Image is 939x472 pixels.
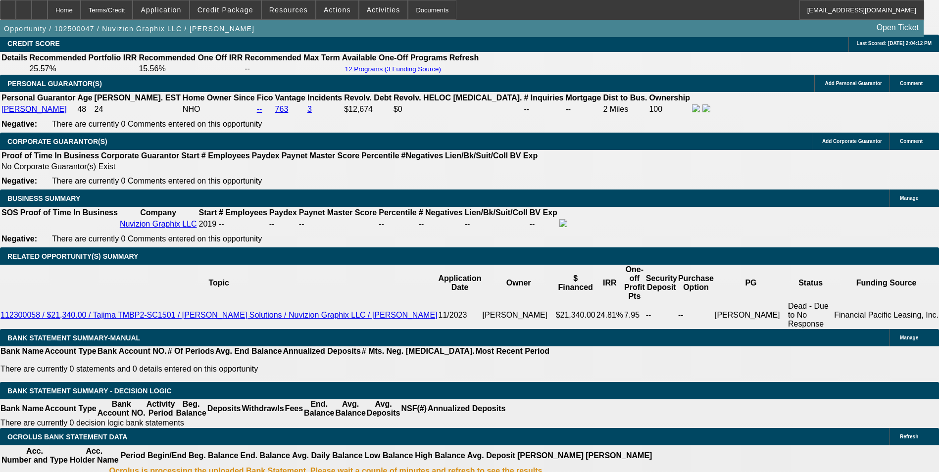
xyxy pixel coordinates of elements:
span: Actions [324,6,351,14]
b: Corporate Guarantor [101,151,179,160]
b: Lien/Bk/Suit/Coll [465,208,528,217]
a: [PERSON_NAME] [1,105,67,113]
img: linkedin-icon.png [702,104,710,112]
b: [PERSON_NAME]. EST [95,94,181,102]
th: Funding Source [834,265,939,301]
td: 100 [648,104,691,115]
span: BANK STATEMENT SUMMARY-MANUAL [7,334,140,342]
td: $0 [393,104,523,115]
b: Paydex [252,151,280,160]
a: 112300058 / $21,340.00 / Tajima TMBP2-SC1501 / [PERSON_NAME] Solutions / Nuvizion Graphix LLC / [... [0,311,438,319]
a: 763 [275,105,289,113]
th: Most Recent Period [475,346,550,356]
th: Refresh [449,53,480,63]
th: Period Begin/End [120,446,187,465]
b: #Negatives [401,151,444,160]
b: Revolv. Debt [344,94,392,102]
b: Mortgage [566,94,601,102]
button: Activities [359,0,408,19]
span: Activities [367,6,400,14]
th: Recommended Max Term [244,53,341,63]
td: 2019 [198,219,217,230]
td: 48 [77,104,93,115]
th: Beg. Balance [188,446,239,465]
b: Company [140,208,176,217]
div: -- [419,220,463,229]
span: Last Scored: [DATE] 2:04:12 PM [856,41,932,46]
th: End. Balance [240,446,290,465]
td: 24.81% [596,301,624,329]
b: Age [77,94,92,102]
th: Recommended One Off IRR [138,53,243,63]
th: # Of Periods [167,346,215,356]
span: Manage [900,195,918,201]
th: [PERSON_NAME] [585,446,652,465]
th: Details [1,53,28,63]
td: 25.57% [29,64,137,74]
span: Add Corporate Guarantor [822,139,882,144]
td: 11/2023 [438,301,482,329]
th: [PERSON_NAME] [517,446,584,465]
span: Opportunity / 102500047 / Nuvizion Graphix LLC / [PERSON_NAME] [4,25,254,33]
b: Incidents [307,94,342,102]
b: # Employees [201,151,250,160]
th: Annualized Deposits [282,346,361,356]
p: There are currently 0 statements and 0 details entered on this opportunity [0,365,549,374]
td: -- [464,219,528,230]
span: Application [141,6,181,14]
span: CREDIT SCORE [7,40,60,47]
div: -- [379,220,416,229]
span: CORPORATE GUARANTOR(S) [7,138,107,145]
th: Avg. End Balance [215,346,283,356]
th: Deposits [207,399,242,418]
th: Bank Account NO. [97,399,146,418]
th: Purchase Option [678,265,714,301]
span: Add Personal Guarantor [825,81,882,86]
button: Credit Package [190,0,261,19]
b: Paydex [269,208,297,217]
a: Open Ticket [873,19,923,36]
b: Vantage [275,94,305,102]
b: Fico [257,94,273,102]
th: Proof of Time In Business [1,151,99,161]
td: -- [523,104,564,115]
b: Negative: [1,120,37,128]
b: Percentile [361,151,399,160]
th: Bank Account NO. [97,346,167,356]
th: Application Date [438,265,482,301]
th: Withdrawls [241,399,284,418]
span: Credit Package [198,6,253,14]
th: PG [714,265,788,301]
th: Proof of Time In Business [20,208,118,218]
th: NSF(#) [400,399,427,418]
th: Acc. Number and Type [1,446,68,465]
td: -- [269,219,297,230]
th: Avg. Deposits [366,399,401,418]
b: BV Exp [530,208,557,217]
th: End. Balance [303,399,335,418]
b: Lien/Bk/Suit/Coll [445,151,508,160]
b: Negative: [1,235,37,243]
th: $ Financed [555,265,596,301]
th: Beg. Balance [175,399,206,418]
th: IRR [596,265,624,301]
td: 7.95 [624,301,645,329]
span: There are currently 0 Comments entered on this opportunity [52,120,262,128]
td: No Corporate Guarantor(s) Exist [1,162,542,172]
th: High Balance [414,446,465,465]
th: Available One-Off Programs [342,53,448,63]
span: PERSONAL GUARANTOR(S) [7,80,102,88]
a: Nuvizion Graphix LLC [120,220,197,228]
th: Activity Period [146,399,176,418]
th: Avg. Balance [335,399,366,418]
td: -- [529,219,558,230]
td: 24 [94,104,181,115]
b: Percentile [379,208,416,217]
td: [PERSON_NAME] [714,301,788,329]
button: 12 Programs (3 Funding Source) [342,65,444,73]
b: Start [181,151,199,160]
td: $12,674 [344,104,392,115]
span: BUSINESS SUMMARY [7,194,80,202]
td: 2 Miles [603,104,648,115]
button: Resources [262,0,315,19]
